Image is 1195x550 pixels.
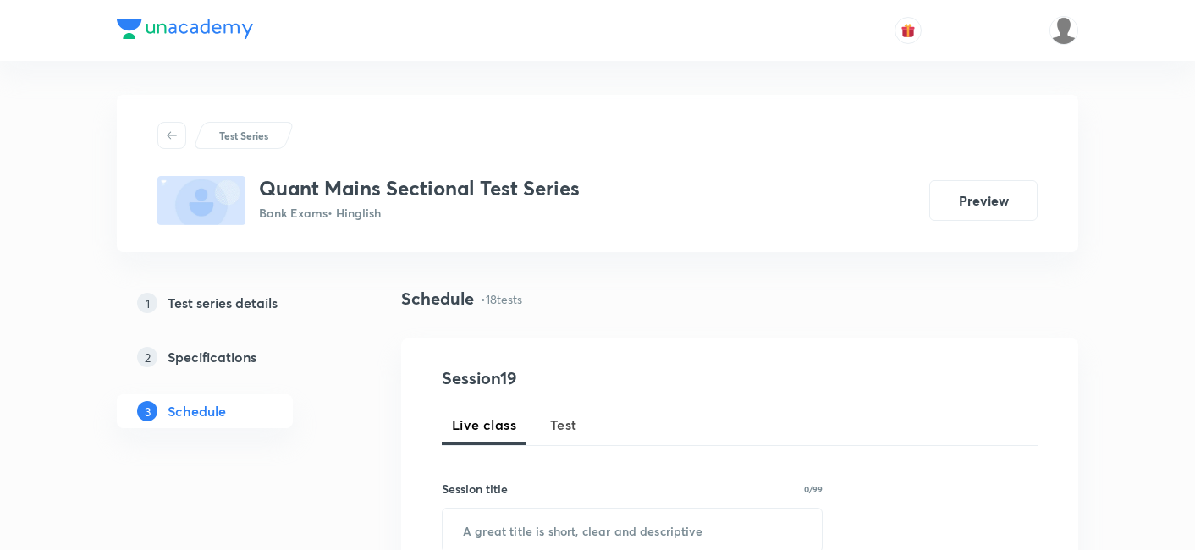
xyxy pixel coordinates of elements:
[452,415,516,435] span: Live class
[117,19,253,39] img: Company Logo
[137,347,157,367] p: 2
[481,290,522,308] p: • 18 tests
[900,23,916,38] img: avatar
[168,401,226,421] h5: Schedule
[895,17,922,44] button: avatar
[442,366,751,391] h4: Session 19
[1049,16,1078,45] img: Drishti Chauhan
[168,293,278,313] h5: Test series details
[117,286,347,320] a: 1Test series details
[168,347,256,367] h5: Specifications
[117,19,253,43] a: Company Logo
[259,204,580,222] p: Bank Exams • Hinglish
[137,401,157,421] p: 3
[157,176,245,225] img: fallback-thumbnail.png
[550,415,577,435] span: Test
[929,180,1038,221] button: Preview
[117,340,347,374] a: 2Specifications
[219,128,268,143] p: Test Series
[401,286,474,311] h4: Schedule
[259,176,580,201] h3: Quant Mains Sectional Test Series
[137,293,157,313] p: 1
[804,485,823,493] p: 0/99
[442,480,508,498] h6: Session title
